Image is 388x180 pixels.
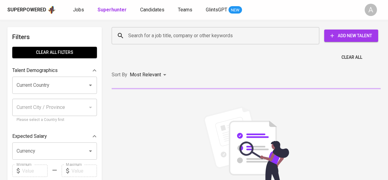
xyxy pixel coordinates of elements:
span: Jobs [73,7,84,13]
span: GlintsGPT [206,7,227,13]
input: Value [71,165,97,177]
a: Jobs [73,6,85,14]
button: Add New Talent [324,30,378,42]
div: Expected Salary [12,130,97,142]
a: GlintsGPT NEW [206,6,242,14]
p: Most Relevant [130,71,161,78]
span: Teams [178,7,192,13]
img: app logo [48,5,56,14]
span: Candidates [140,7,164,13]
h6: Filters [12,32,97,42]
input: Value [22,165,48,177]
span: Clear All filters [17,49,92,56]
p: Sort By [112,71,127,78]
a: Candidates [140,6,166,14]
p: Please select a Country first [17,117,93,123]
span: NEW [229,7,242,13]
span: Add New Talent [329,32,373,40]
button: Clear All filters [12,47,97,58]
span: Clear All [341,54,362,61]
a: Superhunter [98,6,128,14]
p: Talent Demographics [12,67,58,74]
a: Teams [178,6,194,14]
div: Most Relevant [130,69,168,81]
button: Clear All [339,52,365,63]
div: A [365,4,377,16]
a: Superpoweredapp logo [7,5,56,14]
div: Talent Demographics [12,64,97,77]
button: Open [86,81,95,90]
b: Superhunter [98,7,127,13]
p: Expected Salary [12,133,47,140]
button: Open [86,147,95,155]
div: Superpowered [7,6,46,14]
